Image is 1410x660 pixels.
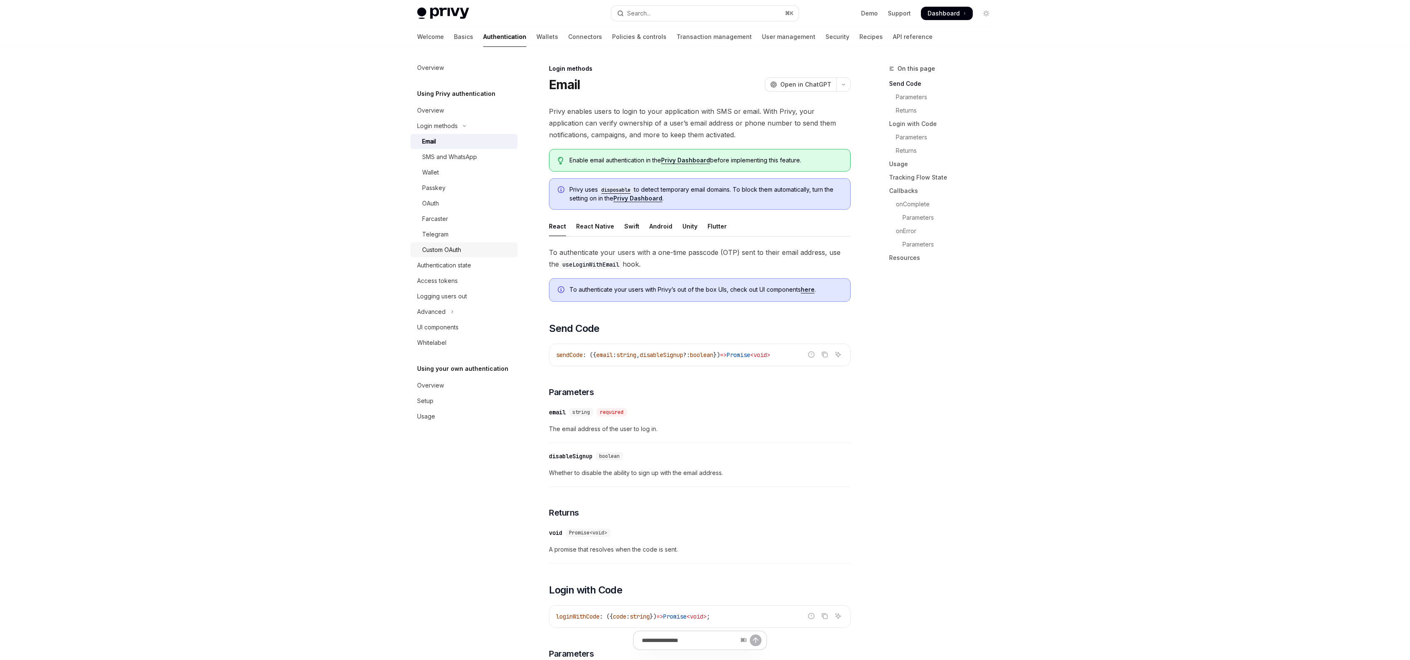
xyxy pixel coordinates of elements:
svg: Info [558,186,566,195]
div: Authentication state [417,260,471,270]
span: : [613,351,616,359]
a: Overview [410,60,518,75]
a: Authentication [483,27,526,47]
div: disableSignup [549,452,592,460]
code: disposable [598,186,634,194]
span: To authenticate your users with Privy’s out of the box UIs, check out UI components . [569,285,842,294]
div: required [597,408,627,416]
div: Swift [624,216,639,236]
div: Advanced [417,307,446,317]
a: Parameters [889,131,1000,144]
span: void [690,613,703,620]
a: Parameters [889,238,1000,251]
a: Usage [889,157,1000,171]
div: Farcaster [422,214,448,224]
div: Usage [417,411,435,421]
div: React Native [576,216,614,236]
div: OAuth [422,198,439,208]
span: Promise [727,351,750,359]
a: Email [410,134,518,149]
span: > [703,613,707,620]
a: Whitelabel [410,335,518,350]
div: Login methods [549,64,851,73]
div: Email [422,136,436,146]
a: Login with Code [889,117,1000,131]
code: useLoginWithEmail [559,260,623,269]
a: Logging users out [410,289,518,304]
button: Toggle Login methods section [410,118,518,134]
button: Toggle Advanced section [410,304,518,319]
div: Passkey [422,183,446,193]
button: Ask AI [833,611,843,621]
span: < [750,351,754,359]
span: : [626,613,630,620]
span: => [656,613,663,620]
a: UI components [410,320,518,335]
a: Authentication state [410,258,518,273]
a: Telegram [410,227,518,242]
button: Report incorrect code [806,349,817,360]
span: : ({ [600,613,613,620]
button: Copy the contents from the code block [819,611,830,621]
div: Android [649,216,672,236]
button: Ask AI [833,349,843,360]
span: ; [707,613,710,620]
div: Overview [417,63,444,73]
span: To authenticate your users with a one-time passcode (OTP) sent to their email address, use the hook. [549,247,851,270]
a: Parameters [889,90,1000,104]
button: Open search [611,6,799,21]
div: email [549,408,566,416]
span: Returns [549,507,579,519]
a: OAuth [410,196,518,211]
a: Overview [410,103,518,118]
span: Open in ChatGPT [780,80,831,89]
div: Whitelabel [417,338,446,348]
a: Passkey [410,180,518,195]
a: Basics [454,27,473,47]
a: Support [888,9,911,18]
span: }) [650,613,656,620]
a: Wallet [410,165,518,180]
button: Copy the contents from the code block [819,349,830,360]
a: Recipes [859,27,883,47]
a: Usage [410,409,518,424]
span: , [636,351,640,359]
a: Connectors [568,27,602,47]
div: React [549,216,566,236]
a: onError [889,224,1000,238]
div: Setup [417,396,433,406]
span: Login with Code [549,583,622,597]
a: Security [825,27,849,47]
button: Report incorrect code [806,611,817,621]
span: : ({ [583,351,596,359]
span: Promise<void> [569,529,607,536]
a: here [801,286,815,293]
a: User management [762,27,815,47]
span: ⌘ K [785,10,794,17]
a: Returns [889,144,1000,157]
div: Access tokens [417,276,458,286]
div: Unity [682,216,697,236]
a: API reference [893,27,933,47]
svg: Info [558,286,566,295]
span: sendCode [556,351,583,359]
div: Flutter [708,216,727,236]
a: Policies & controls [612,27,667,47]
span: Parameters [549,386,594,398]
div: Custom OAuth [422,245,461,255]
a: Tracking Flow State [889,171,1000,184]
a: Parameters [889,211,1000,224]
span: Whether to disable the ability to sign up with the email address. [549,468,851,478]
div: void [549,529,562,537]
span: ?: [683,351,690,359]
span: A promise that resolves when the code is sent. [549,544,851,555]
a: Custom OAuth [410,242,518,257]
a: onComplete [889,198,1000,211]
div: Logging users out [417,291,467,301]
div: Wallet [422,167,439,177]
span: < [687,613,690,620]
span: void [754,351,767,359]
span: Dashboard [928,9,960,18]
span: The email address of the user to log in. [549,424,851,434]
span: }) [713,351,720,359]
